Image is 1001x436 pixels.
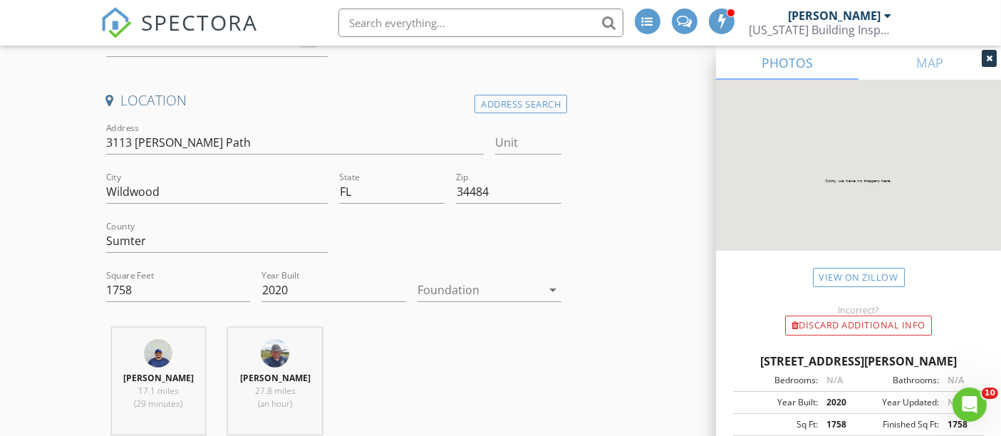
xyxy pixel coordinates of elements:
[138,385,179,397] span: 17.1 miles
[948,396,964,408] span: N/A
[716,304,1001,316] div: Incorrect?
[733,353,984,370] div: [STREET_ADDRESS][PERSON_NAME]
[100,19,259,49] a: SPECTORA
[134,398,182,410] span: (29 minutes)
[144,339,172,368] img: eugene_cusie_.jpg
[859,396,939,409] div: Year Updated:
[859,46,1001,80] a: MAP
[258,398,292,410] span: (an hour)
[948,374,964,386] span: N/A
[826,374,843,386] span: N/A
[737,418,818,431] div: Sq Ft:
[785,316,932,336] div: Discard Additional info
[474,95,567,114] div: Address Search
[544,281,561,299] i: arrow_drop_down
[939,418,980,431] div: 1758
[100,7,132,38] img: The Best Home Inspection Software - Spectora
[737,374,818,387] div: Bedrooms:
[142,7,259,37] span: SPECTORA
[338,9,623,37] input: Search everything...
[255,385,296,397] span: 27.8 miles
[818,418,859,431] div: 1758
[818,396,859,409] div: 2020
[737,396,818,409] div: Year Built:
[716,46,859,80] a: PHOTOS
[859,374,939,387] div: Bathrooms:
[106,91,562,110] h4: Location
[859,418,939,431] div: Finished Sq Ft:
[240,372,311,384] strong: [PERSON_NAME]
[716,80,1001,285] img: streetview
[982,388,998,399] span: 10
[953,388,987,422] iframe: Intercom live chat
[261,339,289,368] img: resized_20200710_1241044.jpeg
[123,372,194,384] strong: [PERSON_NAME]
[813,268,905,287] a: View on Zillow
[789,9,881,23] div: [PERSON_NAME]
[750,23,892,37] div: Florida Building Inspectorz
